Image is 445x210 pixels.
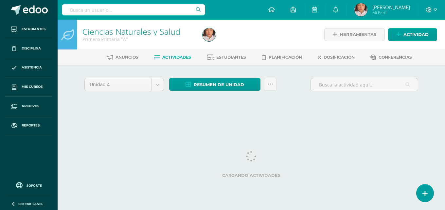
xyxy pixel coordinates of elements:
a: Archivos [5,97,52,116]
a: Conferencias [370,52,412,63]
a: Disciplina [5,39,52,58]
a: Mis cursos [5,77,52,97]
span: Planificación [269,55,302,60]
span: Soporte [27,183,42,188]
input: Busca un usuario... [62,4,205,15]
a: Resumen de unidad [169,78,260,91]
a: Planificación [262,52,302,63]
img: cb9b46a7d0ec1fd89619bc2c7c27efb6.png [203,28,216,41]
span: Dosificación [324,55,355,60]
img: cb9b46a7d0ec1fd89619bc2c7c27efb6.png [354,3,367,16]
span: [PERSON_NAME] [372,4,410,10]
span: Archivos [22,104,39,109]
span: Actividad [403,29,429,41]
label: Cargando actividades [84,173,418,178]
span: Cerrar panel [18,201,43,206]
span: Estudiantes [216,55,246,60]
span: Herramientas [340,29,376,41]
a: Reportes [5,116,52,135]
div: Primero Primaria 'A' [82,36,195,42]
a: Actividad [388,28,437,41]
a: Dosificación [318,52,355,63]
span: Actividades [162,55,191,60]
span: Estudiantes [22,27,45,32]
a: Soporte [8,181,50,189]
span: Mi Perfil [372,10,410,15]
a: Actividades [154,52,191,63]
a: Estudiantes [5,20,52,39]
span: Resumen de unidad [194,79,244,91]
span: Mis cursos [22,84,43,89]
a: Asistencia [5,58,52,78]
span: Disciplina [22,46,41,51]
a: Ciencias Naturales y Salud [82,26,180,37]
a: Unidad 4 [85,78,164,91]
a: Anuncios [107,52,138,63]
span: Reportes [22,123,40,128]
input: Busca la actividad aquí... [311,78,418,91]
span: Anuncios [116,55,138,60]
a: Estudiantes [207,52,246,63]
span: Asistencia [22,65,42,70]
span: Unidad 4 [90,78,146,91]
span: Conferencias [379,55,412,60]
a: Herramientas [324,28,385,41]
h1: Ciencias Naturales y Salud [82,27,195,36]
